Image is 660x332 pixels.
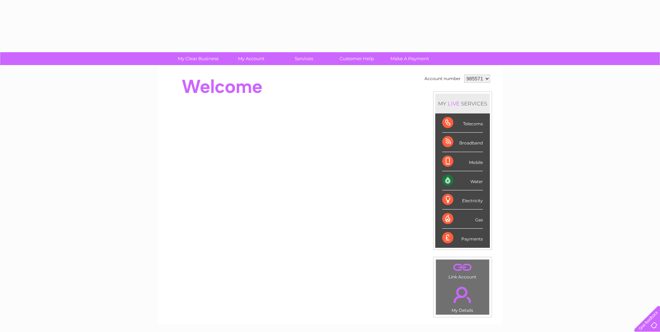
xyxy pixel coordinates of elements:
td: Account number [423,73,462,85]
div: Broadband [442,133,483,152]
a: Services [275,52,333,65]
a: My Clear Business [169,52,227,65]
div: Water [442,171,483,190]
div: MY SERVICES [435,94,490,113]
div: Telecoms [442,113,483,133]
td: Link Account [436,259,490,281]
a: . [438,283,487,307]
div: LIVE [446,100,461,107]
div: Gas [442,210,483,229]
td: My Details [436,281,490,315]
a: Make A Payment [381,52,438,65]
a: Customer Help [328,52,385,65]
a: . [438,261,487,274]
div: Payments [442,229,483,247]
a: My Account [222,52,280,65]
div: Mobile [442,152,483,171]
div: Electricity [442,190,483,210]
